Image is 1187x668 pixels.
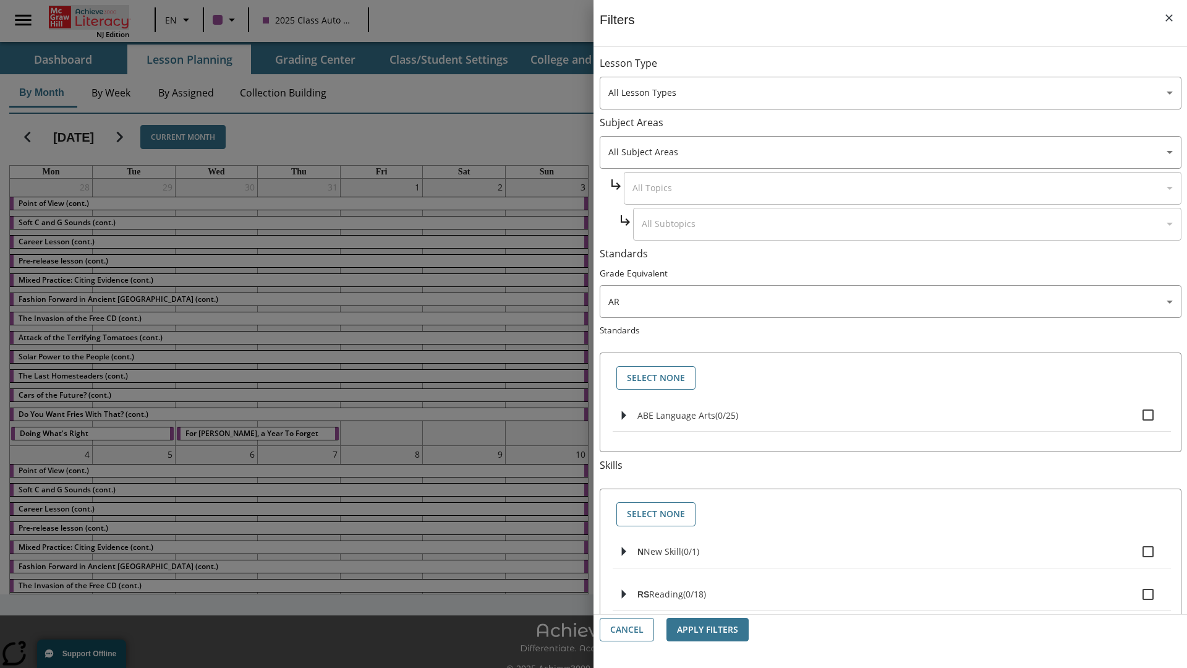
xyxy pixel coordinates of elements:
[600,324,1181,336] p: Standards
[613,399,1171,442] ul: Select standards
[600,247,1181,261] p: Standards
[715,409,738,421] span: 0 standards selected/25 standards in group
[610,499,1171,529] div: Select skills
[610,363,1171,393] div: Select standards
[633,208,1181,241] div: Select a Subject Area
[616,366,696,390] button: Select None
[624,172,1181,205] div: Select a Subject Area
[613,536,1171,664] ul: Select skills
[616,502,696,526] button: Select None
[600,56,1181,71] p: Lesson Type
[1156,5,1182,31] button: Close Filters side menu
[637,409,715,421] span: ABE Language Arts
[600,458,1181,473] p: Skills
[666,618,749,642] button: Apply Filters
[600,116,1181,130] p: Subject Areas
[600,77,1181,109] div: Select a lesson type
[649,588,683,600] span: Reading
[644,546,681,557] span: New Skill
[600,136,1181,169] div: Select a Subject Area
[681,546,699,557] span: 0 skills selected/1 skills in group
[600,618,654,642] button: Cancel
[600,12,635,46] h1: Filters
[637,547,644,557] span: N
[637,589,649,599] span: RS
[600,267,1181,279] p: Grade Equivalent
[683,588,706,600] span: 0 skills selected/18 skills in group
[600,285,1181,318] div: Select a Grade Equivalent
